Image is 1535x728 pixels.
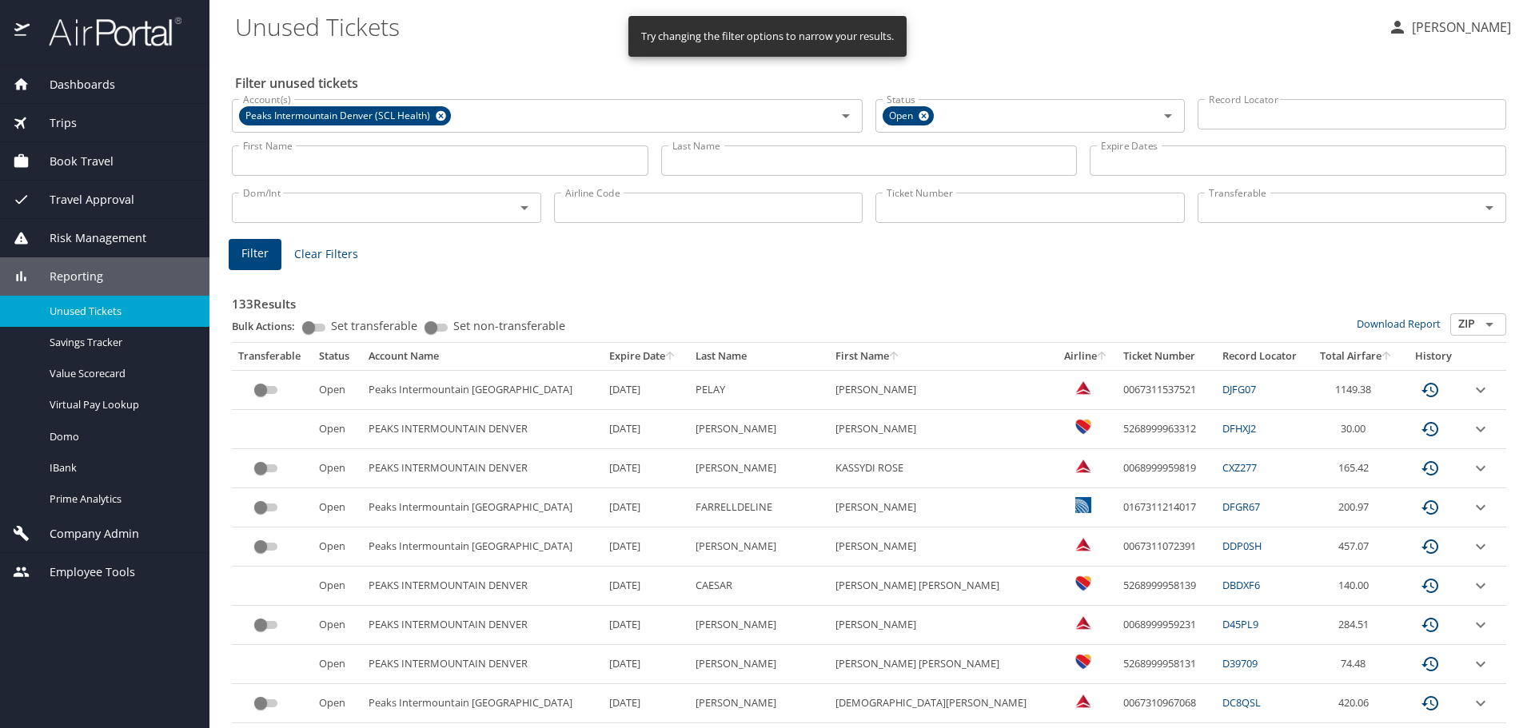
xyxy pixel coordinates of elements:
[1222,617,1258,631] a: D45PL9
[829,527,1056,567] td: [PERSON_NAME]
[1117,567,1216,606] td: 5268999958139
[362,370,603,409] td: Peaks Intermountain [GEOGRAPHIC_DATA]
[30,563,135,581] span: Employee Tools
[1471,420,1490,439] button: expand row
[1407,18,1511,37] p: [PERSON_NAME]
[1310,449,1402,488] td: 165.42
[1075,536,1091,552] img: Delta Airlines
[235,70,1509,96] h2: Filter unused tickets
[313,606,362,645] td: Open
[1222,421,1256,436] a: DFHXJ2
[362,410,603,449] td: PEAKS INTERMOUNTAIN DENVER
[689,645,829,684] td: [PERSON_NAME]
[1478,197,1501,219] button: Open
[50,491,190,507] span: Prime Analytics
[362,684,603,723] td: Peaks Intermountain [GEOGRAPHIC_DATA]
[829,370,1056,409] td: [PERSON_NAME]
[603,410,689,449] td: [DATE]
[1075,575,1091,591] img: Southwest Airlines
[883,108,923,125] span: Open
[1222,499,1260,514] a: DFGR67
[1310,684,1402,723] td: 420.06
[689,343,829,370] th: Last Name
[1478,313,1501,336] button: Open
[313,488,362,527] td: Open
[1117,645,1216,684] td: 5268999958131
[1222,695,1261,710] a: DC8QSL
[1471,459,1490,478] button: expand row
[241,244,269,264] span: Filter
[1471,654,1490,674] button: expand row
[829,684,1056,723] td: [DEMOGRAPHIC_DATA][PERSON_NAME]
[362,645,603,684] td: PEAKS INTERMOUNTAIN DENVER
[1075,419,1091,435] img: Southwest Airlines
[1310,527,1402,567] td: 457.07
[50,397,190,412] span: Virtual Pay Lookup
[883,106,934,125] div: Open
[1056,343,1118,370] th: Airline
[313,527,362,567] td: Open
[1117,488,1216,527] td: 0167311214017
[603,449,689,488] td: [DATE]
[1157,105,1179,127] button: Open
[1117,410,1216,449] td: 5268999963312
[31,16,181,47] img: airportal-logo.png
[689,449,829,488] td: [PERSON_NAME]
[30,229,146,247] span: Risk Management
[829,606,1056,645] td: [PERSON_NAME]
[30,268,103,285] span: Reporting
[313,343,362,370] th: Status
[313,684,362,723] td: Open
[603,645,689,684] td: [DATE]
[1075,497,1091,513] img: United Airlines
[30,114,77,132] span: Trips
[232,319,308,333] p: Bulk Actions:
[288,240,365,269] button: Clear Filters
[835,105,857,127] button: Open
[829,449,1056,488] td: KASSYDI ROSE
[362,449,603,488] td: PEAKS INTERMOUNTAIN DENVER
[603,343,689,370] th: Expire Date
[1222,382,1256,396] a: DJFG07
[1222,578,1260,592] a: DBDXF6
[239,106,451,125] div: Peaks Intermountain Denver (SCL Health)
[829,488,1056,527] td: [PERSON_NAME]
[362,343,603,370] th: Account Name
[1310,488,1402,527] td: 200.97
[689,567,829,606] td: CAESAR
[1402,343,1465,370] th: History
[313,567,362,606] td: Open
[603,370,689,409] td: [DATE]
[1471,615,1490,635] button: expand row
[30,76,115,93] span: Dashboards
[1117,343,1216,370] th: Ticket Number
[313,645,362,684] td: Open
[1117,449,1216,488] td: 0068999959819
[1075,380,1091,396] img: Delta Airlines
[362,567,603,606] td: PEAKS INTERMOUNTAIN DENVER
[30,525,139,543] span: Company Admin
[1117,606,1216,645] td: 0068999959231
[1222,460,1257,475] a: CXZ277
[1310,343,1402,370] th: Total Airfare
[889,352,900,362] button: sort
[1097,352,1108,362] button: sort
[1310,645,1402,684] td: 74.48
[1222,539,1262,553] a: DDP0SH
[689,410,829,449] td: [PERSON_NAME]
[362,606,603,645] td: PEAKS INTERMOUNTAIN DENVER
[603,488,689,527] td: [DATE]
[50,304,190,319] span: Unused Tickets
[689,606,829,645] td: [PERSON_NAME]
[1310,410,1402,449] td: 30.00
[603,606,689,645] td: [DATE]
[689,684,829,723] td: [PERSON_NAME]
[229,239,281,270] button: Filter
[14,16,31,47] img: icon-airportal.png
[641,21,894,52] div: Try changing the filter options to narrow your results.
[50,460,190,475] span: IBank
[1471,576,1490,595] button: expand row
[1216,343,1310,370] th: Record Locator
[50,335,190,350] span: Savings Tracker
[294,245,358,265] span: Clear Filters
